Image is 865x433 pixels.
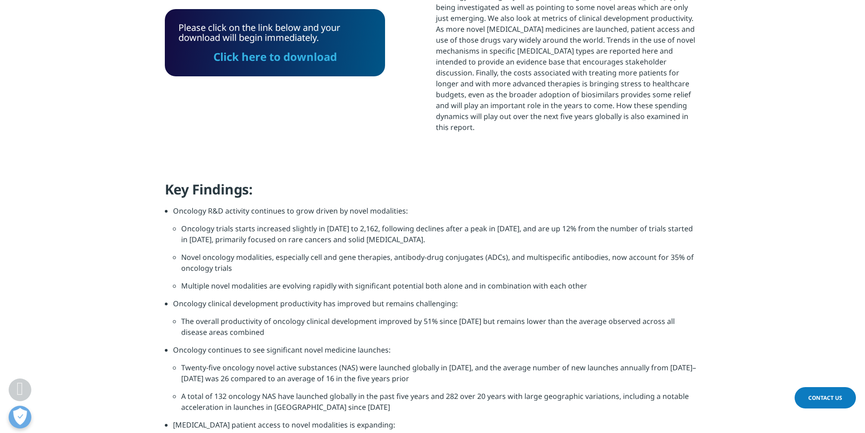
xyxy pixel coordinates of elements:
span: Contact Us [808,394,842,402]
li: The overall productivity of oncology clinical development improved by 51% since [DATE] but remain... [181,316,701,344]
a: Click here to download [213,49,337,64]
li: Twenty-five oncology novel active substances (NAS) were launched globally in [DATE], and the aver... [181,362,701,391]
li: Oncology clinical development productivity has improved but remains challenging: [173,298,701,316]
li: A total of 132 oncology NAS have launched globally in the past five years and 282 over 20 years w... [181,391,701,419]
li: Multiple novel modalities are evolving rapidly with significant potential both alone and in combi... [181,280,701,298]
li: Oncology R&D activity continues to grow driven by novel modalities: [173,205,701,223]
li: Oncology continues to see significant novel medicine launches: [173,344,701,362]
div: Please click on the link below and your download will begin immediately. [178,23,371,63]
li: Novel oncology modalities, especially cell and gene therapies, antibody-drug conjugates (ADCs), a... [181,252,701,280]
li: Oncology trials starts increased slightly in [DATE] to 2,162, following declines after a peak in ... [181,223,701,252]
h4: Key Findings: [165,180,701,205]
button: Open Preferences [9,406,31,428]
a: Contact Us [795,387,856,408]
